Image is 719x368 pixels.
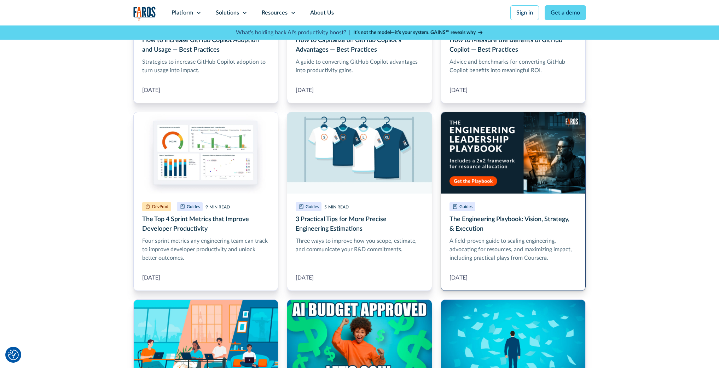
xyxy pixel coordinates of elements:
[133,6,156,21] img: Logo of the analytics and reporting company Faros.
[8,350,19,360] img: Revisit consent button
[262,8,288,17] div: Resources
[8,350,19,360] button: Cookie Settings
[353,30,476,35] strong: It’s not the model—it’s your system. GAINS™ reveals why
[287,112,432,194] img: On a light blue background, a rack of t-shirts in alternating blue and white with the Faros AI lo...
[441,112,586,291] a: The Engineering Playbook: Vision, Strategy, & Execution
[236,28,350,37] p: What's holding back AI's productivity boost? |
[545,5,586,20] a: Get a demo
[510,5,539,20] a: Sign in
[353,29,483,36] a: It’s not the model—it’s your system. GAINS™ reveals why
[216,8,239,17] div: Solutions
[133,112,279,291] a: The Top 4 Sprint Metrics that Improve Developer Productivity
[134,112,278,194] img: composite image of 4 graphs/charts used in the main article: -a say/do ratio gauge -a say/do rati...
[133,6,156,21] a: home
[287,112,432,291] a: 3 Practical Tips for More Precise Engineering Estimations
[172,8,193,17] div: Platform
